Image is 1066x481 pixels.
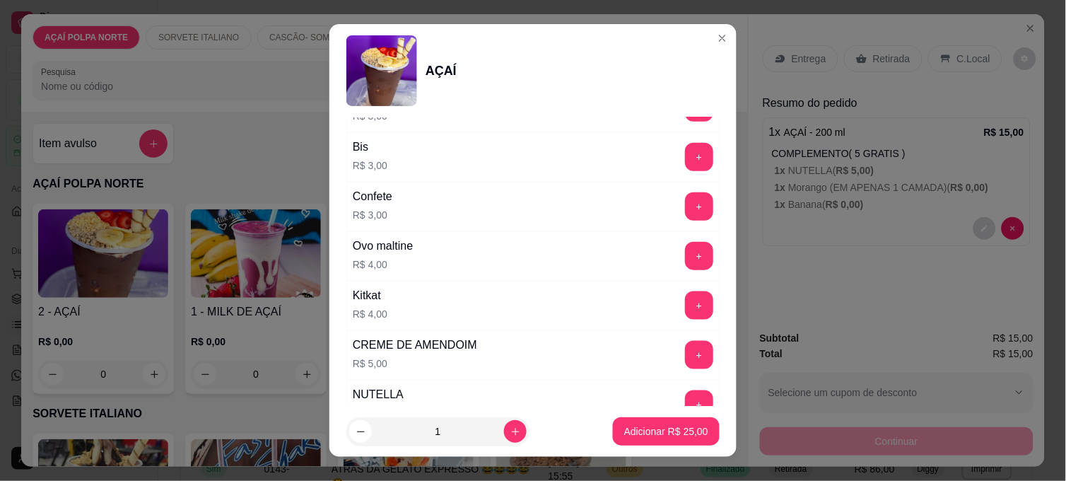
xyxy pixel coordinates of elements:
div: Bis [353,139,387,156]
button: decrease-product-quantity [349,420,372,443]
p: R$ 5,00 [353,357,477,371]
p: R$ 3,00 [353,208,392,222]
p: R$ 3,00 [353,158,387,173]
div: Ovo maltine [353,238,413,255]
button: add [685,291,713,320]
div: Confete [353,188,392,205]
button: increase-product-quantity [504,420,527,443]
img: product-image [346,35,417,106]
div: Kitkat [353,287,387,304]
button: add [685,341,713,369]
button: add [685,192,713,221]
p: R$ 4,00 [353,307,387,321]
p: Adicionar R$ 25,00 [624,424,708,439]
button: Adicionar R$ 25,00 [613,417,720,446]
div: NUTELLA [353,386,404,403]
button: add [685,242,713,270]
button: add [685,143,713,171]
div: AÇAÍ [426,61,457,81]
p: R$ 4,00 [353,257,413,272]
button: Close [711,27,734,50]
div: CREME DE AMENDOIM [353,337,477,354]
button: add [685,390,713,419]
